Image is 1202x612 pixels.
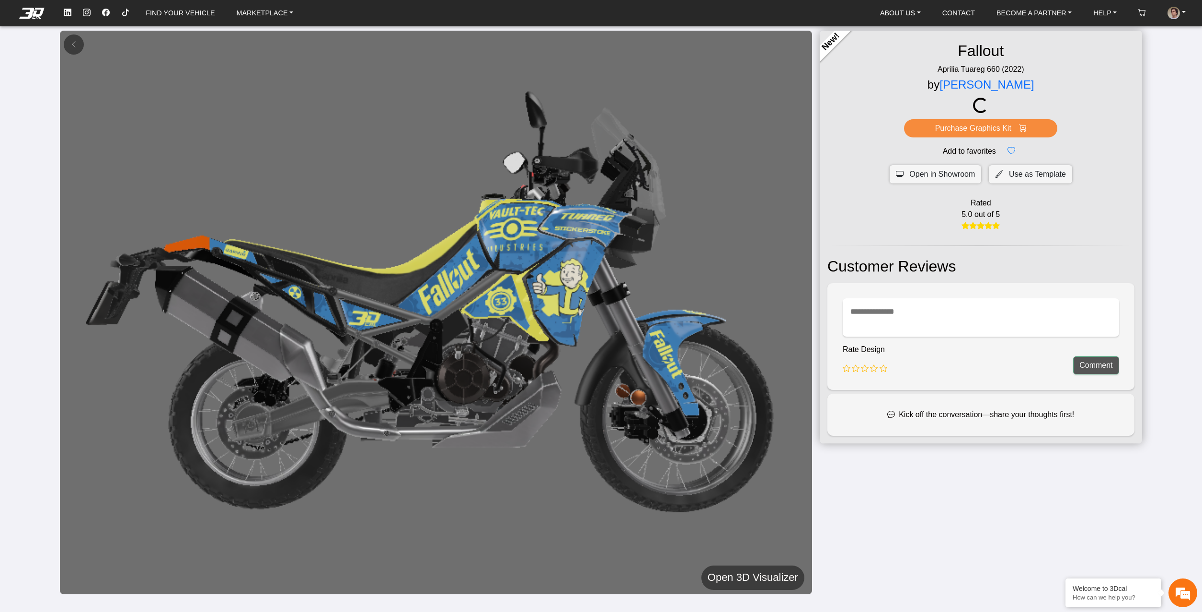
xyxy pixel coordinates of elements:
span: Aprilia Tuareg 660 (2022) [930,64,1032,75]
span: 5.0 out of 5 [962,209,1000,220]
h5: Open 3D Visualizer [708,569,798,586]
a: BECOME A PARTNER [993,5,1076,21]
h2: Customer Reviews [827,254,1134,279]
img: Fallout [60,31,812,594]
h4: by [927,75,1034,94]
h2: Fallout [950,38,1011,64]
p: Rate Design [843,344,887,355]
span: Open in Showroom [909,169,975,180]
span: Purchase Graphics Kit [935,123,1011,134]
a: HELP [1089,5,1121,21]
div: Welcome to 3Dcal [1073,585,1154,592]
p: How can we help you? [1073,594,1154,601]
span: Add to favorites [943,146,996,157]
button: Use as Template [989,165,1072,183]
button: Open 3D Visualizer [701,566,804,589]
a: MARKETPLACE [232,5,297,21]
a: ABOUT US [876,5,925,21]
button: Open in Showroom [890,165,982,183]
a: [PERSON_NAME] [939,78,1034,91]
button: Purchase Graphics Kit [904,119,1057,137]
a: CONTACT [939,5,979,21]
a: FIND YOUR VEHICLE [142,5,218,21]
span: Use as Template [1009,169,1066,180]
a: New! [812,23,850,61]
span: Rated [971,197,991,209]
span: Kick off the conversation—share your thoughts first! [899,409,1074,420]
